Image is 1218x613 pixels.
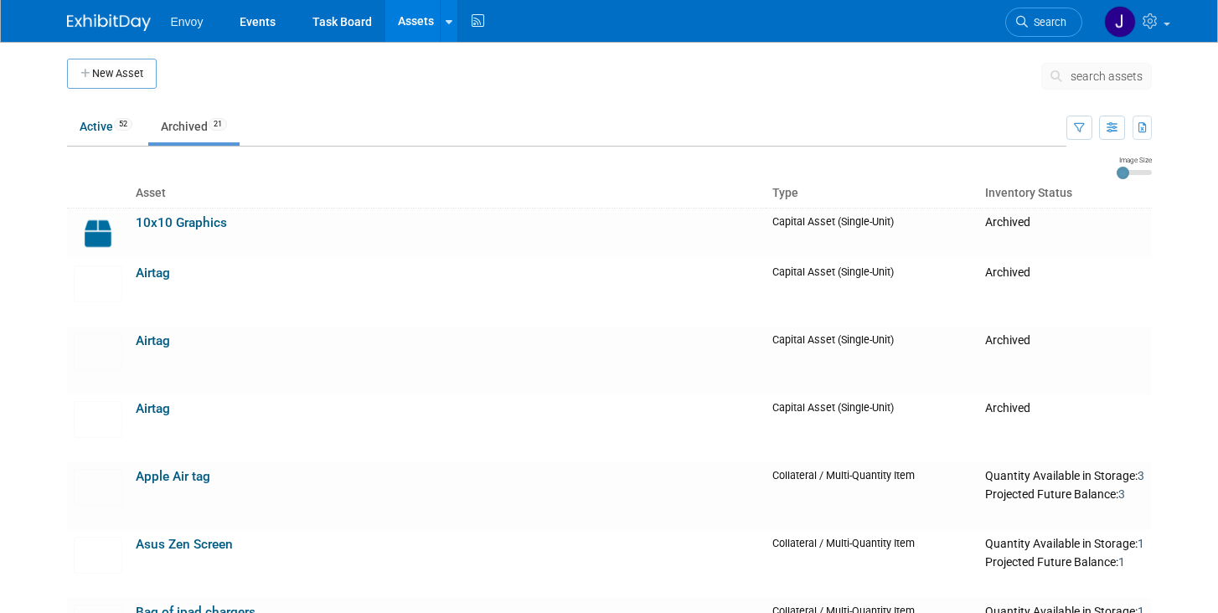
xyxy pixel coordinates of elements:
a: Archived21 [148,111,240,142]
a: Airtag [136,333,170,348]
span: 1 [1138,537,1144,550]
td: Collateral / Multi-Quantity Item [766,462,979,530]
div: Projected Future Balance: [985,552,1144,570]
span: Search [1028,16,1066,28]
td: Capital Asset (Single-Unit) [766,259,979,327]
td: Collateral / Multi-Quantity Item [766,530,979,598]
div: Archived [985,333,1144,348]
span: 3 [1118,487,1125,501]
button: search assets [1041,63,1152,90]
div: Quantity Available in Storage: [985,537,1144,552]
td: Capital Asset (Single-Unit) [766,208,979,259]
a: Asus Zen Screen [136,537,233,552]
a: Apple Air tag [136,469,210,484]
a: Active52 [67,111,145,142]
a: Airtag [136,401,170,416]
span: 21 [209,118,227,131]
span: 52 [114,118,132,131]
img: Capital-Asset-Icon-2.png [74,215,122,252]
div: Archived [985,265,1144,281]
span: Envoy [171,15,204,28]
th: Type [766,179,979,208]
img: Joanna Zerga [1104,6,1136,38]
span: search assets [1071,70,1143,83]
a: Search [1005,8,1082,37]
img: ExhibitDay [67,14,151,31]
div: Archived [985,401,1144,416]
div: Archived [985,215,1144,230]
button: New Asset [67,59,157,89]
div: Image Size [1117,155,1152,165]
td: Capital Asset (Single-Unit) [766,327,979,394]
a: 10x10 Graphics [136,215,227,230]
div: Projected Future Balance: [985,484,1144,502]
span: 3 [1138,469,1144,482]
a: Airtag [136,265,170,281]
td: Capital Asset (Single-Unit) [766,394,979,462]
div: Quantity Available in Storage: [985,469,1144,484]
th: Asset [129,179,766,208]
span: 1 [1118,555,1125,569]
